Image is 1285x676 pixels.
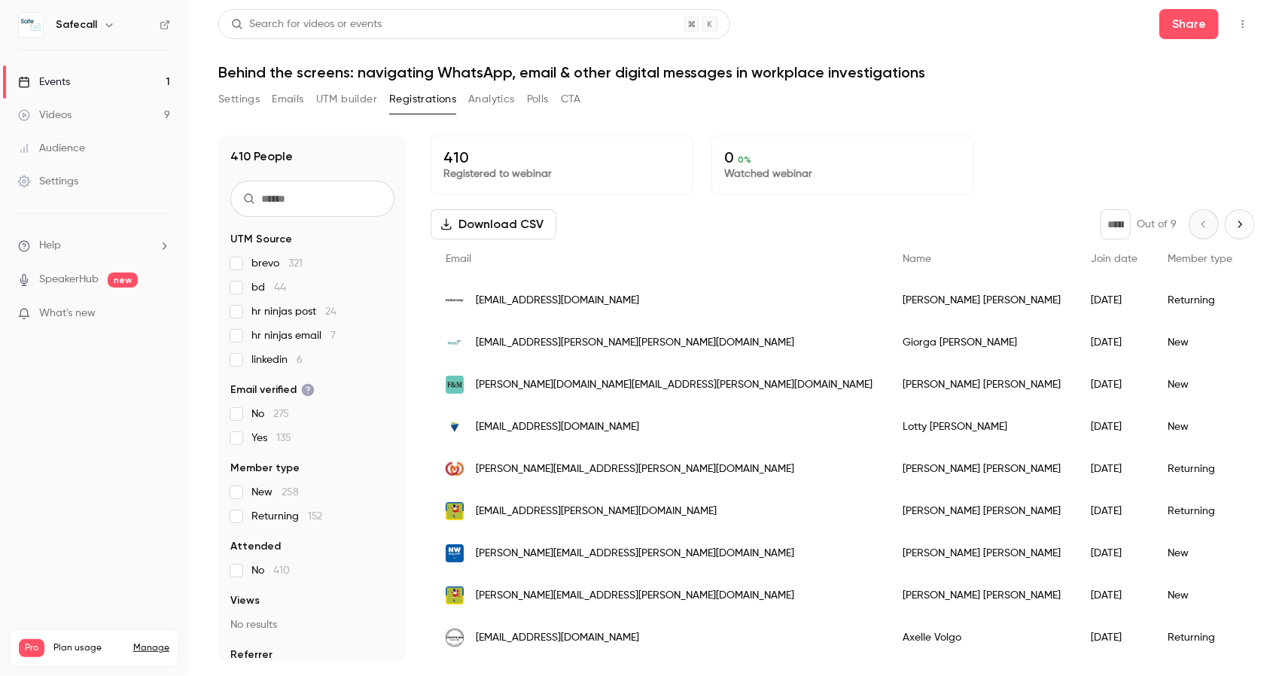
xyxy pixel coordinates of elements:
[888,448,1076,490] div: [PERSON_NAME] [PERSON_NAME]
[903,254,931,264] span: Name
[133,642,169,654] a: Manage
[888,574,1076,617] div: [PERSON_NAME] [PERSON_NAME]
[53,642,124,654] span: Plan usage
[230,461,300,476] span: Member type
[1153,279,1247,321] div: Returning
[1076,279,1153,321] div: [DATE]
[1076,490,1153,532] div: [DATE]
[476,461,794,477] span: [PERSON_NAME][EMAIL_ADDRESS][PERSON_NAME][DOMAIN_NAME]
[325,306,336,317] span: 24
[446,254,471,264] span: Email
[1153,574,1247,617] div: New
[274,282,286,293] span: 44
[476,419,639,435] span: [EMAIL_ADDRESS][DOMAIN_NAME]
[1153,406,1247,448] div: New
[443,166,681,181] p: Registered to webinar
[1076,448,1153,490] div: [DATE]
[18,75,70,90] div: Events
[1153,364,1247,406] div: New
[476,630,639,646] span: [EMAIL_ADDRESS][DOMAIN_NAME]
[446,299,464,303] img: motorway.co.uk
[888,364,1076,406] div: [PERSON_NAME] [PERSON_NAME]
[108,273,138,288] span: new
[19,13,43,37] img: Safecall
[738,154,751,165] span: 0 %
[888,279,1076,321] div: [PERSON_NAME] [PERSON_NAME]
[251,431,291,446] span: Yes
[1153,490,1247,532] div: Returning
[1076,406,1153,448] div: [DATE]
[1225,209,1255,239] button: Next page
[1153,617,1247,659] div: Returning
[389,87,456,111] button: Registrations
[476,377,872,393] span: [PERSON_NAME][DOMAIN_NAME][EMAIL_ADDRESS][PERSON_NAME][DOMAIN_NAME]
[230,617,394,632] p: No results
[527,87,549,111] button: Polls
[18,141,85,156] div: Audience
[251,352,303,367] span: linkedin
[476,504,717,519] span: [EMAIL_ADDRESS][PERSON_NAME][DOMAIN_NAME]
[230,382,315,397] span: Email verified
[476,546,794,562] span: [PERSON_NAME][EMAIL_ADDRESS][PERSON_NAME][DOMAIN_NAME]
[152,307,170,321] iframe: Noticeable Trigger
[1159,9,1219,39] button: Share
[18,174,78,189] div: Settings
[251,328,336,343] span: hr ninjas email
[446,376,464,394] img: fortnumandmason.co.uk
[476,293,639,309] span: [EMAIL_ADDRESS][DOMAIN_NAME]
[251,304,336,319] span: hr ninjas post
[251,407,289,422] span: No
[330,330,336,341] span: 7
[273,409,289,419] span: 275
[446,460,464,478] img: camc.com
[476,588,794,604] span: [PERSON_NAME][EMAIL_ADDRESS][PERSON_NAME][DOMAIN_NAME]
[282,487,299,498] span: 258
[230,148,293,166] h1: 410 People
[297,355,303,365] span: 6
[431,209,556,239] button: Download CSV
[1076,364,1153,406] div: [DATE]
[1153,448,1247,490] div: Returning
[888,532,1076,574] div: [PERSON_NAME] [PERSON_NAME]
[888,406,1076,448] div: Lotty [PERSON_NAME]
[443,148,681,166] p: 410
[724,166,961,181] p: Watched webinar
[468,87,515,111] button: Analytics
[18,108,72,123] div: Videos
[316,87,377,111] button: UTM builder
[888,490,1076,532] div: [PERSON_NAME] [PERSON_NAME]
[1076,617,1153,659] div: [DATE]
[251,509,322,524] span: Returning
[273,565,290,576] span: 410
[218,63,1255,81] h1: Behind the screens: navigating WhatsApp, email & other digital messages in workplace investigations
[308,511,322,522] span: 152
[288,258,303,269] span: 321
[1168,254,1232,264] span: Member type
[39,272,99,288] a: SpeakerHub
[230,647,273,662] span: Referrer
[1137,217,1177,232] p: Out of 9
[446,333,464,352] img: wates.co.uk
[39,238,61,254] span: Help
[1076,321,1153,364] div: [DATE]
[446,418,464,436] img: dimensions-uk.org
[561,87,581,111] button: CTA
[18,238,170,254] li: help-dropdown-opener
[218,87,260,111] button: Settings
[1153,321,1247,364] div: New
[476,335,794,351] span: [EMAIL_ADDRESS][PERSON_NAME][PERSON_NAME][DOMAIN_NAME]
[251,280,286,295] span: bd
[230,232,292,247] span: UTM Source
[272,87,303,111] button: Emails
[276,433,291,443] span: 135
[1091,254,1137,264] span: Join date
[446,629,464,647] img: huffkins.com
[446,544,464,562] img: nwl.co.uk
[1153,532,1247,574] div: New
[230,593,260,608] span: Views
[230,539,281,554] span: Attended
[251,485,299,500] span: New
[888,321,1076,364] div: Giorga [PERSON_NAME]
[56,17,97,32] h6: Safecall
[19,639,44,657] span: Pro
